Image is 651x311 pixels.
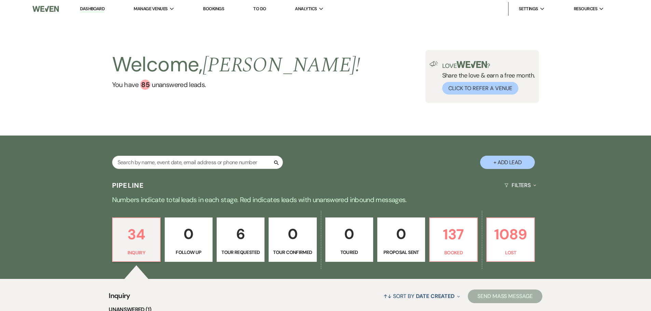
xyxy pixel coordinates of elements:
[574,5,597,12] span: Resources
[112,181,144,190] h3: Pipeline
[382,249,421,256] p: Proposal Sent
[112,217,161,262] a: 34Inquiry
[502,176,539,194] button: Filters
[117,249,156,256] p: Inquiry
[457,61,487,68] img: weven-logo-green.svg
[486,217,535,262] a: 1089Lost
[117,223,156,246] p: 34
[480,156,535,169] button: + Add Lead
[80,194,572,205] p: Numbers indicate total leads in each stage. Red indicates leads with unanswered inbound messages.
[330,249,369,256] p: Toured
[203,50,361,81] span: [PERSON_NAME] !
[169,223,208,245] p: 0
[416,293,455,300] span: Date Created
[80,6,105,12] a: Dashboard
[491,223,530,246] p: 1089
[438,61,535,95] div: Share the love & earn a free month.
[112,80,361,90] a: You have 85 unanswered leads.
[140,80,150,90] div: 85
[295,5,317,12] span: Analytics
[112,50,361,80] h2: Welcome,
[442,82,518,95] button: Click to Refer a Venue
[430,61,438,67] img: loud-speaker-illustration.svg
[491,249,530,256] p: Lost
[134,5,167,12] span: Manage Venues
[434,223,473,246] p: 137
[381,287,463,305] button: Sort By Date Created
[269,217,316,262] a: 0Tour Confirmed
[273,249,312,256] p: Tour Confirmed
[109,291,130,305] span: Inquiry
[325,217,373,262] a: 0Toured
[442,61,535,69] p: Love ?
[519,5,538,12] span: Settings
[383,293,392,300] span: ↑↓
[382,223,421,245] p: 0
[253,6,266,12] a: To Do
[217,217,265,262] a: 6Tour Requested
[429,217,478,262] a: 137Booked
[273,223,312,245] p: 0
[468,289,542,303] button: Send Mass Message
[112,156,283,169] input: Search by name, event date, email address or phone number
[165,217,213,262] a: 0Follow Up
[169,249,208,256] p: Follow Up
[203,6,224,12] a: Bookings
[330,223,369,245] p: 0
[221,223,260,245] p: 6
[221,249,260,256] p: Tour Requested
[32,2,58,16] img: Weven Logo
[377,217,425,262] a: 0Proposal Sent
[434,249,473,256] p: Booked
